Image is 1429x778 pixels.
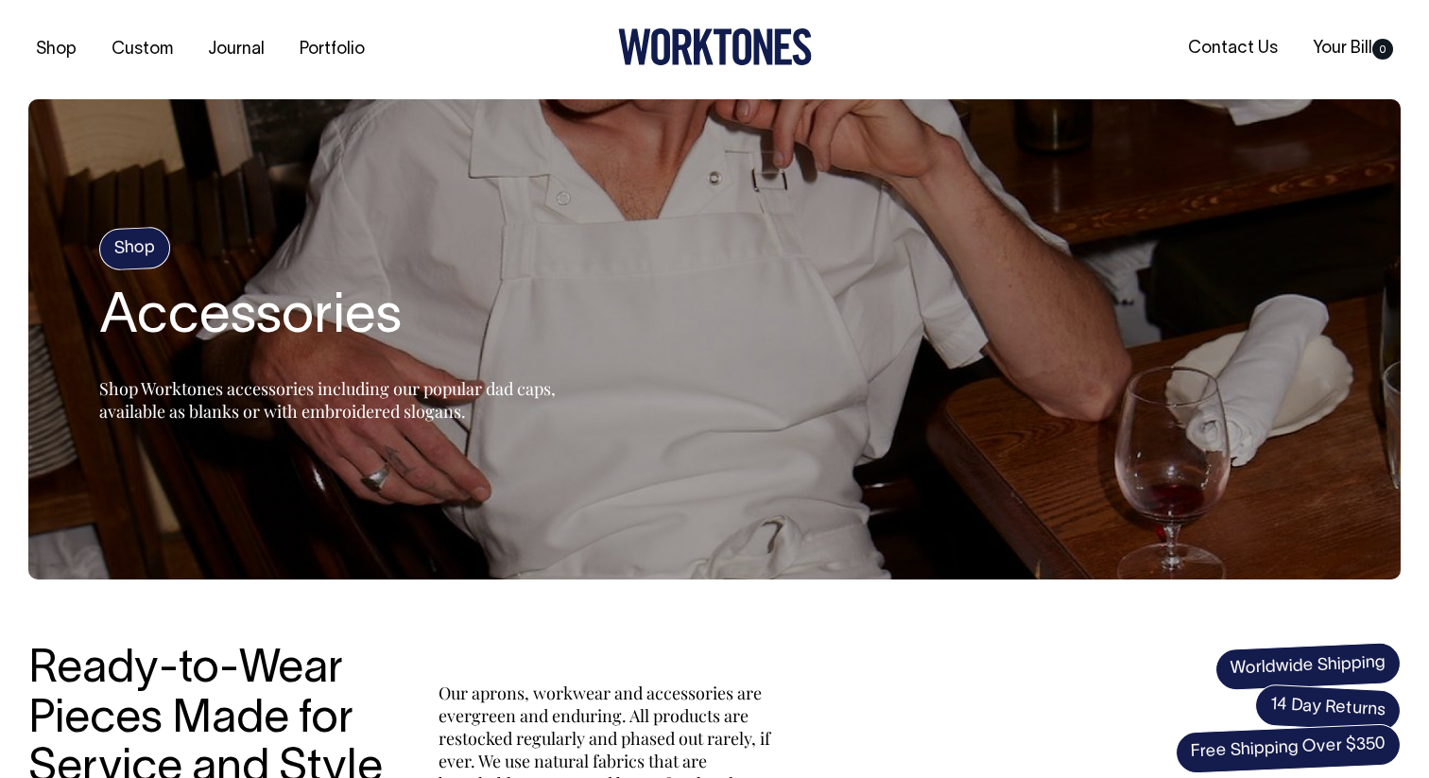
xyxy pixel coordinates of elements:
[99,377,556,423] span: Shop Worktones accessories including our popular dad caps, available as blanks or with embroidere...
[1214,642,1402,691] span: Worldwide Shipping
[1305,33,1401,64] a: Your Bill0
[1175,723,1402,774] span: Free Shipping Over $350
[1372,39,1393,60] span: 0
[99,288,572,349] h2: Accessories
[292,34,372,65] a: Portfolio
[28,34,84,65] a: Shop
[1254,683,1402,733] span: 14 Day Returns
[98,226,171,270] h4: Shop
[200,34,272,65] a: Journal
[1180,33,1285,64] a: Contact Us
[104,34,181,65] a: Custom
